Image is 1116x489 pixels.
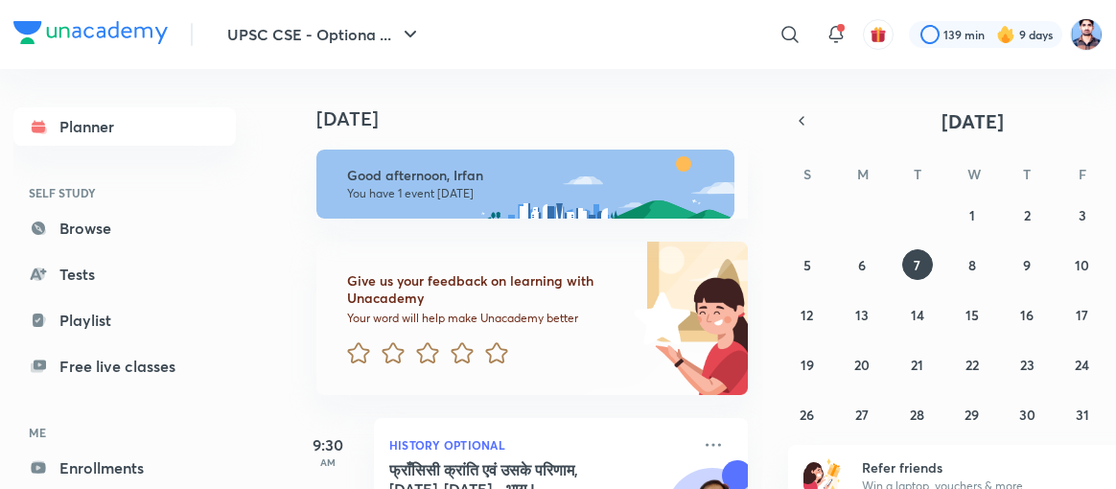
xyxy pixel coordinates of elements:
button: October 1, 2025 [957,199,988,230]
button: October 15, 2025 [957,299,988,330]
h5: 9:30 [290,433,366,456]
button: October 19, 2025 [792,349,823,380]
abbr: October 14, 2025 [911,306,924,324]
button: October 3, 2025 [1067,199,1098,230]
abbr: October 23, 2025 [1020,356,1035,374]
p: AM [290,456,366,468]
a: Company Logo [13,21,168,49]
a: Tests [13,255,236,293]
abbr: Thursday [1023,165,1031,183]
img: Company Logo [13,21,168,44]
button: October 27, 2025 [847,399,877,430]
abbr: October 21, 2025 [911,356,923,374]
a: Free live classes [13,347,236,385]
span: [DATE] [942,108,1004,134]
abbr: October 2, 2025 [1024,206,1031,224]
a: Planner [13,107,236,146]
h6: Give us your feedback on learning with Unacademy [347,272,627,307]
abbr: October 19, 2025 [801,356,814,374]
button: October 9, 2025 [1011,249,1042,280]
abbr: Wednesday [967,165,981,183]
abbr: October 8, 2025 [968,256,976,274]
button: October 31, 2025 [1067,399,1098,430]
h4: [DATE] [316,107,767,130]
a: Playlist [13,301,236,339]
abbr: October 31, 2025 [1076,406,1089,424]
h6: Good afternoon, Irfan [347,167,717,184]
button: avatar [863,19,894,50]
abbr: October 10, 2025 [1075,256,1089,274]
button: October 5, 2025 [792,249,823,280]
button: October 30, 2025 [1011,399,1042,430]
button: UPSC CSE - Optiona ... [216,15,433,54]
img: afternoon [316,150,734,219]
button: October 29, 2025 [957,399,988,430]
abbr: October 6, 2025 [858,256,866,274]
abbr: October 24, 2025 [1075,356,1089,374]
button: October 22, 2025 [957,349,988,380]
abbr: October 9, 2025 [1023,256,1031,274]
button: October 24, 2025 [1067,349,1098,380]
abbr: October 1, 2025 [969,206,975,224]
img: Irfan Qurashi [1070,18,1103,51]
p: History Optional [389,433,690,456]
h6: Refer friends [862,457,1098,477]
button: October 6, 2025 [847,249,877,280]
button: October 16, 2025 [1011,299,1042,330]
a: Browse [13,209,236,247]
abbr: October 3, 2025 [1079,206,1086,224]
abbr: Monday [857,165,869,183]
abbr: October 28, 2025 [910,406,924,424]
p: Your word will help make Unacademy better [347,311,627,326]
img: avatar [870,26,887,43]
abbr: October 15, 2025 [965,306,979,324]
img: feedback_image [569,242,748,395]
p: You have 1 event [DATE] [347,186,717,201]
button: October 26, 2025 [792,399,823,430]
button: October 28, 2025 [902,399,933,430]
button: October 8, 2025 [957,249,988,280]
abbr: October 22, 2025 [965,356,979,374]
button: October 12, 2025 [792,299,823,330]
button: October 10, 2025 [1067,249,1098,280]
button: October 17, 2025 [1067,299,1098,330]
img: streak [996,25,1015,44]
abbr: October 29, 2025 [965,406,979,424]
button: October 14, 2025 [902,299,933,330]
h6: SELF STUDY [13,176,236,209]
abbr: Sunday [803,165,811,183]
abbr: October 5, 2025 [803,256,811,274]
abbr: Tuesday [914,165,921,183]
button: October 21, 2025 [902,349,933,380]
button: October 13, 2025 [847,299,877,330]
abbr: October 13, 2025 [855,306,869,324]
abbr: October 30, 2025 [1019,406,1035,424]
h6: ME [13,416,236,449]
abbr: October 7, 2025 [914,256,920,274]
abbr: October 20, 2025 [854,356,870,374]
abbr: October 17, 2025 [1076,306,1088,324]
button: October 23, 2025 [1011,349,1042,380]
abbr: October 16, 2025 [1020,306,1034,324]
abbr: October 27, 2025 [855,406,869,424]
button: October 7, 2025 [902,249,933,280]
abbr: October 26, 2025 [800,406,814,424]
button: October 20, 2025 [847,349,877,380]
abbr: October 12, 2025 [801,306,813,324]
a: Enrollments [13,449,236,487]
button: October 2, 2025 [1011,199,1042,230]
abbr: Friday [1079,165,1086,183]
